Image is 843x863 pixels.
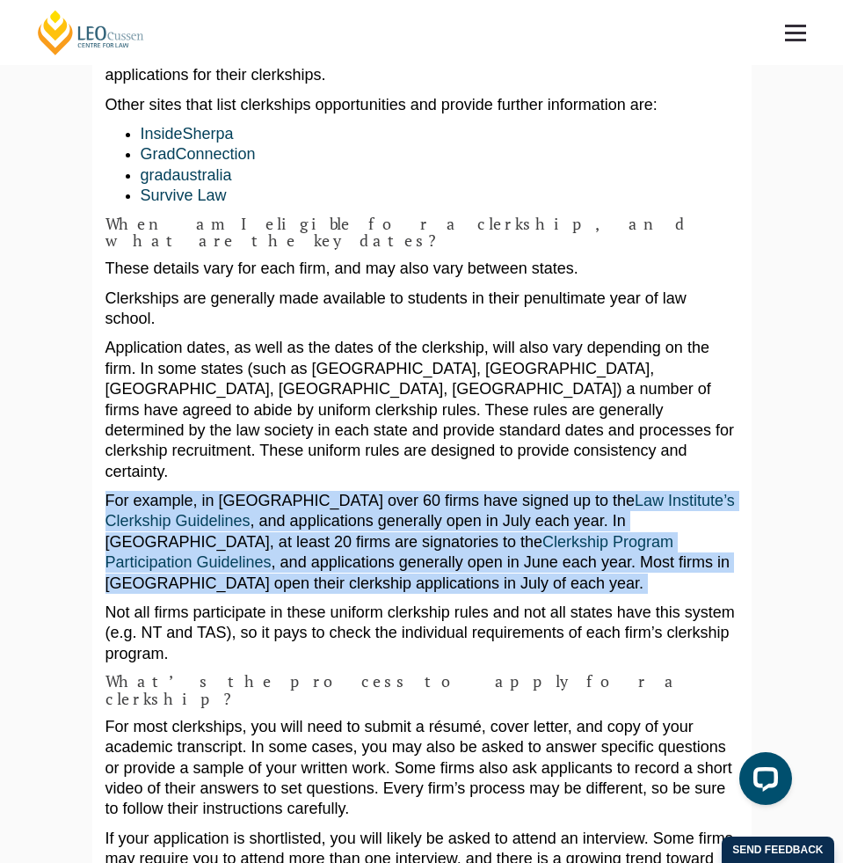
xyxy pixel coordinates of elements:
iframe: LiveChat chat widget [725,745,799,819]
a: InsideSherpa [141,125,234,143]
p: For example, in [GEOGRAPHIC_DATA] over 60 firms have signed up to the , and applications generall... [105,491,738,594]
a: GradConnection [141,145,256,163]
h4: What’s the process to apply for a clerkship? [105,673,738,708]
p: Not all firms participate in these uniform clerkship rules and not all states have this system (e... [105,603,738,664]
a: Survive Law [141,186,227,204]
a: [PERSON_NAME] Centre for Law [35,9,147,56]
p: These details vary for each firm, and may also vary between states. [105,259,738,279]
p: Other sites that list clerkships opportunities and provide further information are: [105,95,738,115]
p: Application dates, as well as the dates of the clerkship, will also vary depending on the firm. I... [105,338,738,482]
p: Clerkships are generally made available to students in their penultimate year of law school. [105,289,738,330]
p: For most clerkships, you will need to submit a résumé, cover letter, and copy of your academic tr... [105,717,738,820]
h4: When am I eligible for a clerkship, and what are the key dates? [105,216,738,251]
a: gradaustralia [141,166,232,184]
